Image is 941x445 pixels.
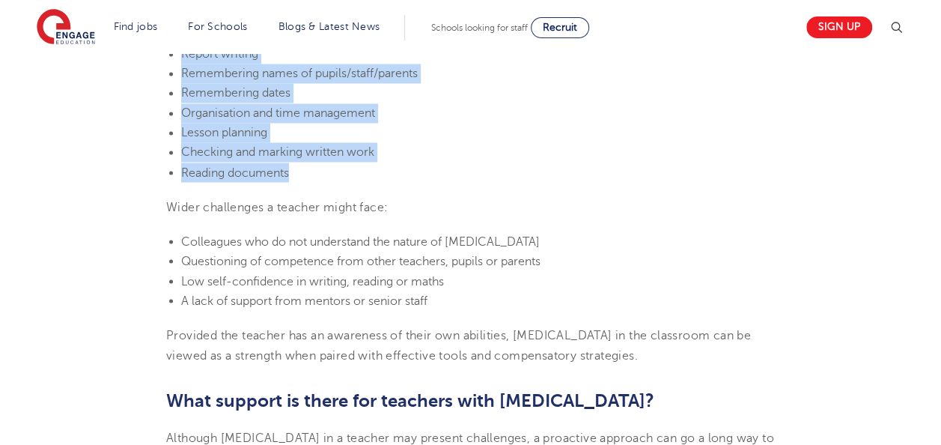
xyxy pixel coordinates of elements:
a: Recruit [531,17,589,38]
span: Low self-confidence in writing, reading or maths [181,274,444,288]
span: Colleagues who do not understand the nature of [MEDICAL_DATA] [181,234,540,248]
a: For Schools [188,21,247,32]
span: Provided the teacher has an awareness of their own abilities, [MEDICAL_DATA] in the classroom can... [166,328,751,361]
span: Remembering names of pupils/staff/parents [181,67,418,80]
span: Report writing [181,47,258,61]
span: Questioning of competence from other teachers, pupils or parents [181,254,540,267]
span: Remembering dates [181,86,290,100]
a: Find jobs [114,21,158,32]
span: Recruit [543,22,577,33]
span: Reading documents [181,166,289,179]
span: Schools looking for staff [431,22,528,33]
img: Engage Education [37,9,95,46]
a: Sign up [806,16,872,38]
span: Lesson planning [181,126,267,139]
span: A lack of support from mentors or senior staff [181,294,427,307]
b: What support is there for teachers with [MEDICAL_DATA]? [166,390,654,411]
span: Organisation and time management [181,106,375,120]
span: Wider challenges a teacher might face: [166,200,388,214]
span: Checking and marking written work [181,145,374,159]
a: Blogs & Latest News [278,21,380,32]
